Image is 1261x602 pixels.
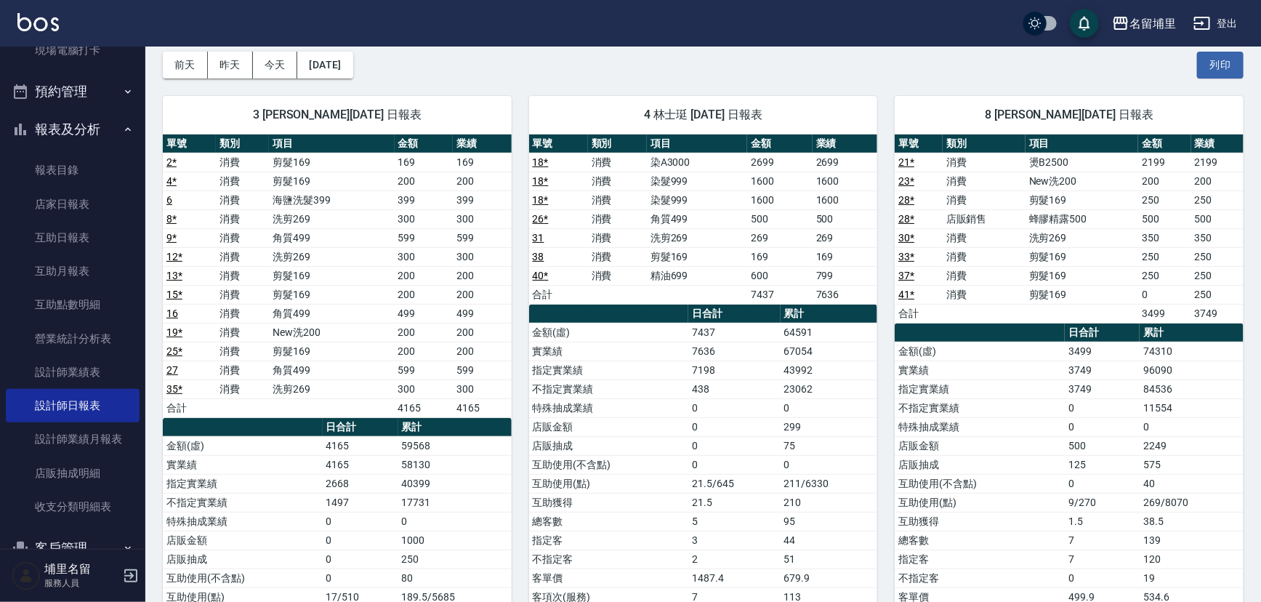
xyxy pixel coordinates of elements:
td: 200 [453,266,512,285]
td: 特殊抽成業績 [163,512,323,531]
td: 200 [453,342,512,361]
td: 0 [323,569,398,587]
td: 2668 [323,474,398,493]
td: 1497 [323,493,398,512]
td: 0 [1065,569,1140,587]
td: 客單價 [529,569,689,587]
td: 250 [1191,247,1244,266]
a: 設計師業績表 [6,356,140,389]
td: 3499 [1138,304,1191,323]
td: 200 [453,323,512,342]
td: 消費 [588,209,647,228]
td: 消費 [216,172,269,190]
td: 不指定實業績 [529,380,689,398]
td: 精油699 [647,266,747,285]
td: 599 [395,361,454,380]
button: 列印 [1197,52,1244,79]
td: 0 [1065,398,1140,417]
td: 250 [1138,266,1191,285]
td: 38.5 [1140,512,1244,531]
th: 業績 [453,135,512,153]
td: 指定實業績 [529,361,689,380]
td: 7636 [813,285,878,304]
td: 58130 [398,455,512,474]
a: 16 [166,308,178,319]
th: 類別 [943,135,1026,153]
td: 金額(虛) [895,342,1065,361]
td: 海鹽洗髮399 [269,190,395,209]
td: 染髮999 [647,172,747,190]
td: 95 [781,512,878,531]
td: 洗剪269 [269,380,395,398]
td: 洗剪269 [269,209,395,228]
p: 服務人員 [44,577,118,590]
a: 店販抽成明細 [6,457,140,490]
td: 消費 [588,228,647,247]
td: 合計 [529,285,588,304]
td: 0 [1065,417,1140,436]
button: 前天 [163,52,208,79]
button: 預約管理 [6,73,140,111]
td: 實業績 [529,342,689,361]
a: 報表目錄 [6,153,140,187]
button: [DATE] [297,52,352,79]
td: 250 [1191,285,1244,304]
td: 600 [747,266,812,285]
td: 300 [395,209,454,228]
td: 1.5 [1065,512,1140,531]
td: 剪髮169 [269,342,395,361]
td: 角質499 [269,304,395,323]
td: 0 [688,436,780,455]
button: 客戶管理 [6,529,140,567]
td: 互助使用(點) [895,493,1065,512]
td: 4165 [453,398,512,417]
td: 399 [453,190,512,209]
a: 31 [533,232,544,244]
td: 消費 [216,190,269,209]
td: 指定實業績 [163,474,323,493]
td: 2199 [1138,153,1191,172]
td: 金額(虛) [163,436,323,455]
td: 剪髮169 [269,153,395,172]
td: 0 [781,398,878,417]
td: 500 [1191,209,1244,228]
td: 269 [747,228,812,247]
button: 今天 [253,52,298,79]
td: 洗剪269 [647,228,747,247]
td: 200 [1191,172,1244,190]
td: 599 [453,228,512,247]
td: 角質499 [269,361,395,380]
th: 單號 [529,135,588,153]
td: 總客數 [529,512,689,531]
td: 500 [747,209,812,228]
td: 59568 [398,436,512,455]
td: 3749 [1191,304,1244,323]
td: 消費 [216,380,269,398]
td: 40399 [398,474,512,493]
h5: 埔里名留 [44,562,118,577]
td: 0 [323,531,398,550]
td: 剪髮169 [1026,190,1138,209]
td: 消費 [216,266,269,285]
span: 8 [PERSON_NAME][DATE] 日報表 [912,108,1226,122]
td: 51 [781,550,878,569]
td: 169 [747,247,812,266]
td: 剪髮169 [1026,285,1138,304]
td: 2199 [1191,153,1244,172]
td: 消費 [943,228,1026,247]
td: 300 [453,209,512,228]
th: 累計 [398,418,512,437]
td: 75 [781,436,878,455]
td: 剪髮169 [647,247,747,266]
td: 200 [1138,172,1191,190]
td: 64591 [781,323,878,342]
td: 200 [395,285,454,304]
td: 9/270 [1065,493,1140,512]
td: 0 [1138,285,1191,304]
td: 合計 [163,398,216,417]
td: 消費 [216,228,269,247]
td: 17731 [398,493,512,512]
td: 特殊抽成業績 [895,417,1065,436]
td: 21.5/645 [688,474,780,493]
td: 消費 [216,285,269,304]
